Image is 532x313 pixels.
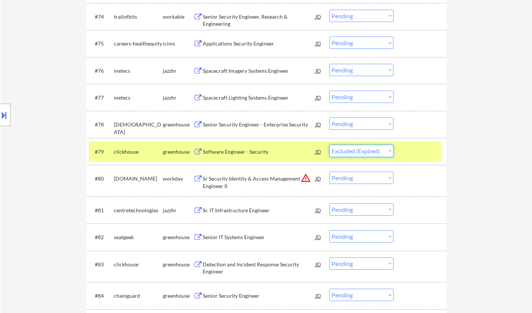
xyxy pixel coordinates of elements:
[301,173,311,183] button: warning_amber
[163,121,193,128] div: greenhouse
[114,234,163,241] div: seatgeek
[315,230,322,244] div: JD
[114,94,163,101] div: metecs
[114,13,163,21] div: trailofbits
[114,121,163,135] div: [DEMOGRAPHIC_DATA]
[163,148,193,156] div: greenhouse
[203,13,315,28] div: Senior Security Engineer, Research & Engineering
[315,257,322,271] div: JD
[163,13,193,21] div: workable
[95,234,108,241] div: #82
[315,64,322,77] div: JD
[95,40,108,47] div: #75
[95,13,108,21] div: #74
[203,67,315,75] div: Spacecraft Imagery Systems Engineer
[203,234,315,241] div: Senior IT Systems Engineer
[315,203,322,217] div: JD
[203,148,315,156] div: Software Engineer - Security
[114,292,163,300] div: chainguard
[203,261,315,275] div: Detection and Incident Response Security Engineer
[163,94,193,101] div: jazzhr
[315,37,322,50] div: JD
[114,207,163,214] div: centretechnologies
[163,234,193,241] div: greenhouse
[203,175,315,190] div: Sr Security Identity & Access Management Engineer II
[163,40,193,47] div: icims
[315,289,322,302] div: JD
[114,40,163,47] div: careers-healthequity
[315,145,322,158] div: JD
[203,40,315,47] div: Applications Security Engineer
[114,148,163,156] div: clickhouse
[114,67,163,75] div: metecs
[163,261,193,268] div: greenhouse
[163,175,193,182] div: workday
[203,121,315,128] div: Senior Security Engineer - Enterprise Security
[95,207,108,214] div: #81
[95,292,108,300] div: #84
[203,207,315,214] div: Sr. IT Infrastructure Engineer
[163,207,193,214] div: jazzhr
[95,261,108,268] div: #83
[203,94,315,101] div: Spacecraft Lighting Systems Engineer
[163,292,193,300] div: greenhouse
[315,91,322,104] div: JD
[315,10,322,23] div: JD
[315,118,322,131] div: JD
[315,172,322,185] div: JD
[114,261,163,268] div: clickhouse
[114,175,163,182] div: [DOMAIN_NAME]
[203,292,315,300] div: Senior Security Engineer
[163,67,193,75] div: jazzhr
